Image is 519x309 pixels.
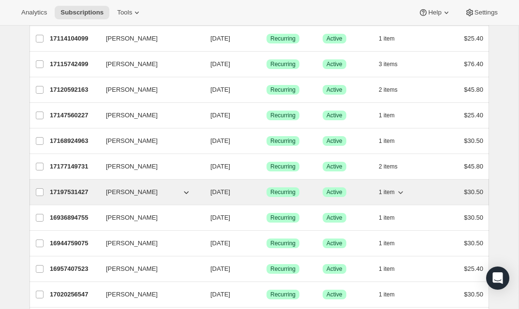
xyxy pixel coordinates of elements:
[50,187,98,197] p: 17197531427
[326,265,342,273] span: Active
[50,239,98,248] p: 16944759075
[379,185,405,199] button: 1 item
[106,264,158,274] span: [PERSON_NAME]
[106,34,158,43] span: [PERSON_NAME]
[270,265,296,273] span: Recurring
[379,163,398,170] span: 2 items
[270,60,296,68] span: Recurring
[106,290,158,299] span: [PERSON_NAME]
[106,85,158,95] span: [PERSON_NAME]
[111,6,148,19] button: Tools
[464,291,483,298] span: $30.50
[326,86,342,94] span: Active
[379,239,395,247] span: 1 item
[270,86,296,94] span: Recurring
[379,35,395,42] span: 1 item
[413,6,457,19] button: Help
[106,59,158,69] span: [PERSON_NAME]
[100,184,197,200] button: [PERSON_NAME]
[50,213,98,223] p: 16936894755
[379,83,408,97] button: 2 items
[60,9,104,16] span: Subscriptions
[50,85,98,95] p: 17120592163
[106,187,158,197] span: [PERSON_NAME]
[50,262,483,276] div: 16957407523[PERSON_NAME][DATE]SuccessRecurringSuccessActive1 item$25.40
[464,163,483,170] span: $45.80
[326,60,342,68] span: Active
[50,237,483,250] div: 16944759075[PERSON_NAME][DATE]SuccessRecurringSuccessActive1 item$30.50
[379,265,395,273] span: 1 item
[326,137,342,145] span: Active
[326,112,342,119] span: Active
[15,6,53,19] button: Analytics
[210,35,230,42] span: [DATE]
[50,34,98,43] p: 17114104099
[270,112,296,119] span: Recurring
[270,137,296,145] span: Recurring
[100,236,197,251] button: [PERSON_NAME]
[379,291,395,298] span: 1 item
[379,112,395,119] span: 1 item
[210,60,230,68] span: [DATE]
[210,239,230,247] span: [DATE]
[464,60,483,68] span: $76.40
[326,291,342,298] span: Active
[326,163,342,170] span: Active
[100,133,197,149] button: [PERSON_NAME]
[100,31,197,46] button: [PERSON_NAME]
[50,59,98,69] p: 17115742499
[106,111,158,120] span: [PERSON_NAME]
[50,288,483,301] div: 17020256547[PERSON_NAME][DATE]SuccessRecurringSuccessActive1 item$30.50
[270,214,296,222] span: Recurring
[379,32,405,45] button: 1 item
[379,86,398,94] span: 2 items
[50,211,483,225] div: 16936894755[PERSON_NAME][DATE]SuccessRecurringSuccessActive1 item$30.50
[379,134,405,148] button: 1 item
[379,288,405,301] button: 1 item
[464,265,483,272] span: $25.40
[464,137,483,144] span: $30.50
[459,6,504,19] button: Settings
[464,35,483,42] span: $25.40
[50,111,98,120] p: 17147560227
[475,9,498,16] span: Settings
[326,188,342,196] span: Active
[270,291,296,298] span: Recurring
[270,163,296,170] span: Recurring
[50,290,98,299] p: 17020256547
[210,86,230,93] span: [DATE]
[464,188,483,196] span: $30.50
[210,214,230,221] span: [DATE]
[210,163,230,170] span: [DATE]
[50,160,483,173] div: 17177149731[PERSON_NAME][DATE]SuccessRecurringSuccessActive2 items$45.80
[106,239,158,248] span: [PERSON_NAME]
[50,136,98,146] p: 17168924963
[50,57,483,71] div: 17115742499[PERSON_NAME][DATE]SuccessRecurringSuccessActive3 items$76.40
[210,188,230,196] span: [DATE]
[464,86,483,93] span: $45.80
[106,136,158,146] span: [PERSON_NAME]
[55,6,109,19] button: Subscriptions
[100,82,197,98] button: [PERSON_NAME]
[100,287,197,302] button: [PERSON_NAME]
[326,35,342,42] span: Active
[50,162,98,171] p: 17177149731
[379,262,405,276] button: 1 item
[50,264,98,274] p: 16957407523
[100,159,197,174] button: [PERSON_NAME]
[270,239,296,247] span: Recurring
[106,213,158,223] span: [PERSON_NAME]
[210,112,230,119] span: [DATE]
[379,214,395,222] span: 1 item
[210,291,230,298] span: [DATE]
[50,83,483,97] div: 17120592163[PERSON_NAME][DATE]SuccessRecurringSuccessActive2 items$45.80
[379,188,395,196] span: 1 item
[379,237,405,250] button: 1 item
[270,188,296,196] span: Recurring
[210,137,230,144] span: [DATE]
[486,267,509,290] div: Open Intercom Messenger
[326,239,342,247] span: Active
[379,137,395,145] span: 1 item
[464,239,483,247] span: $30.50
[379,60,398,68] span: 3 items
